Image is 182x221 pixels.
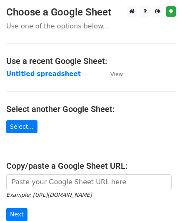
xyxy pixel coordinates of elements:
small: View [110,71,123,77]
h4: Copy/paste a Google Sheet URL: [6,161,176,171]
h4: Select another Google Sheet: [6,104,176,114]
h4: Use a recent Google Sheet: [6,56,176,66]
a: Select... [6,120,37,133]
input: Next [6,208,27,221]
small: Example: [URL][DOMAIN_NAME] [6,192,92,198]
input: Paste your Google Sheet URL here [6,174,172,190]
a: View [102,70,123,78]
h3: Choose a Google Sheet [6,6,176,18]
a: Untitled spreadsheet [6,70,81,78]
p: Use one of the options below... [6,22,176,30]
